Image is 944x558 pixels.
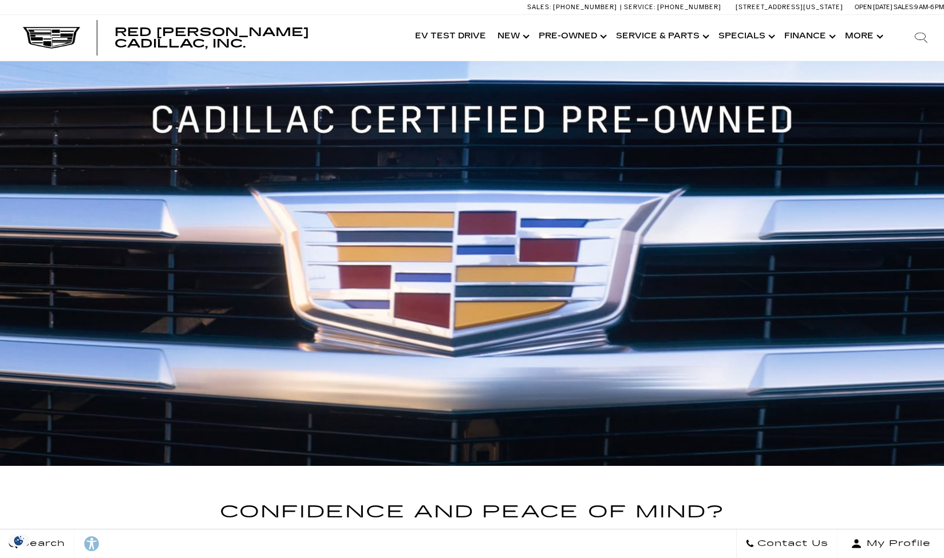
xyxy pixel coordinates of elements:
[839,14,887,60] button: More
[838,529,944,558] button: Open user profile menu
[736,529,838,558] a: Contact Us
[18,536,65,552] span: Search
[409,14,492,60] a: EV Test Drive
[610,14,713,60] a: Service & Parts
[894,3,914,11] span: Sales:
[114,25,309,50] span: Red [PERSON_NAME] Cadillac, Inc.
[620,4,724,10] a: Service: [PHONE_NUMBER]
[914,3,944,11] span: 9 AM-6 PM
[492,14,533,60] a: New
[6,535,32,547] section: Click to Open Cookie Consent Modal
[624,3,655,11] span: Service:
[755,536,828,552] span: Contact Us
[779,14,839,60] a: Finance
[713,14,779,60] a: Specials
[862,536,931,552] span: My Profile
[527,4,620,10] a: Sales: [PHONE_NUMBER]
[553,3,617,11] span: [PHONE_NUMBER]
[736,3,843,11] a: [STREET_ADDRESS][US_STATE]
[103,498,842,555] h2: CONFIDENCE AND PEACE OF MIND? THEY COME STANDARD.
[23,27,80,49] img: Cadillac Dark Logo with Cadillac White Text
[114,26,398,49] a: Red [PERSON_NAME] Cadillac, Inc.
[533,14,610,60] a: Pre-Owned
[527,3,551,11] span: Sales:
[657,3,721,11] span: [PHONE_NUMBER]
[855,3,892,11] span: Open [DATE]
[6,535,32,547] img: Opt-Out Icon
